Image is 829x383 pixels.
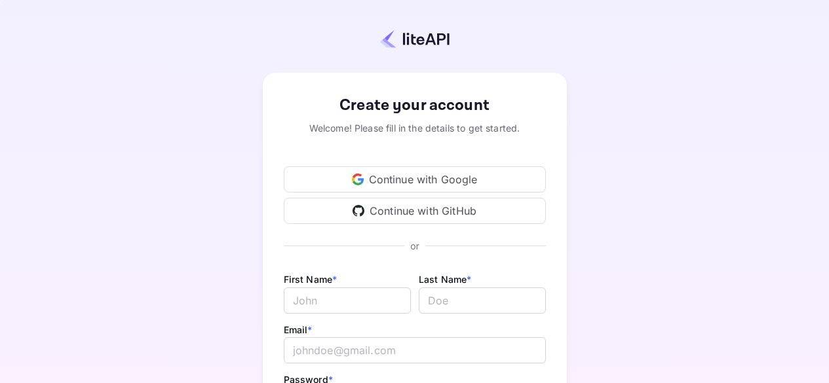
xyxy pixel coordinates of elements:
[284,166,546,192] div: Continue with Google
[284,121,546,135] div: Welcome! Please fill in the details to get started.
[284,287,411,314] input: John
[284,198,546,224] div: Continue with GitHub
[284,94,546,117] div: Create your account
[284,337,546,363] input: johndoe@gmail.com
[419,274,472,285] label: Last Name
[380,29,450,48] img: liteapi
[419,287,546,314] input: Doe
[284,274,337,285] label: First Name
[284,324,313,335] label: Email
